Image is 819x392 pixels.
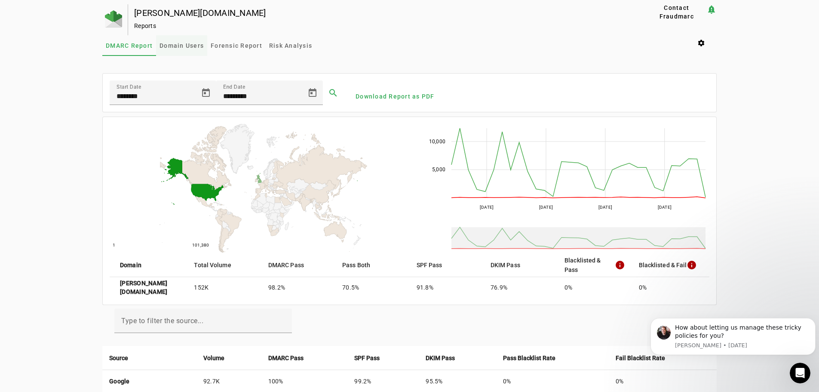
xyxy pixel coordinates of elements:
[657,205,672,210] text: [DATE]
[484,277,558,298] mat-cell: 76.9%
[429,139,445,145] text: 10,000
[192,243,209,247] text: 101,380
[616,353,710,363] div: Fail Blacklist Rate
[187,253,261,277] mat-header-cell: Total Volume
[558,253,632,277] mat-header-cell: Blacklisted & Pass
[134,9,619,17] div: [PERSON_NAME][DOMAIN_NAME]
[632,277,709,298] mat-cell: 0%
[203,353,224,363] strong: Volume
[647,307,819,388] iframe: Intercom notifications message
[109,378,130,385] strong: Google
[503,353,555,363] strong: Pass Blacklist Rate
[207,35,266,56] a: Forensic Report
[632,253,709,277] mat-header-cell: Blacklisted & Fail
[120,279,180,296] strong: [PERSON_NAME][DOMAIN_NAME]
[615,260,625,270] mat-icon: info
[120,260,141,270] strong: Domain
[616,353,665,363] strong: Fail Blacklist Rate
[503,353,602,363] div: Pass Blacklist Rate
[109,353,128,363] strong: Source
[410,277,484,298] mat-cell: 91.8%
[121,317,203,325] mat-label: Type to filter the source...
[426,353,489,363] div: DKIM Pass
[687,260,697,270] mat-icon: info
[187,277,261,298] mat-cell: 152K
[356,92,435,101] span: Download Report as PDF
[335,253,409,277] mat-header-cell: Pass Both
[160,43,204,49] span: Domain Users
[432,167,445,173] text: 5,000
[426,353,455,363] strong: DKIM Pass
[105,10,122,28] img: Fraudmarc Logo
[354,353,380,363] strong: SPF Pass
[539,205,553,210] text: [DATE]
[302,83,323,103] button: Open calendar
[261,253,335,277] mat-header-cell: DMARC Pass
[484,253,558,277] mat-header-cell: DKIM Pass
[335,277,409,298] mat-cell: 70.5%
[106,43,153,49] span: DMARC Report
[598,205,612,210] text: [DATE]
[113,243,115,247] text: 1
[156,35,207,56] a: Domain Users
[558,277,632,298] mat-cell: 0%
[110,124,412,253] svg: A chart.
[109,353,190,363] div: Source
[196,83,216,103] button: Open calendar
[410,253,484,277] mat-header-cell: SPF Pass
[706,4,717,15] mat-icon: notification_important
[268,353,304,363] strong: DMARC Pass
[117,84,141,90] mat-label: Start Date
[650,3,703,21] span: Contact Fraudmarc
[269,43,312,49] span: Risk Analysis
[102,35,156,56] a: DMARC Report
[790,363,810,383] iframe: Intercom live chat
[268,353,341,363] div: DMARC Pass
[352,89,438,104] button: Download Report as PDF
[223,84,245,90] mat-label: End Date
[647,4,706,20] button: Contact Fraudmarc
[134,22,619,30] div: Reports
[211,43,262,49] span: Forensic Report
[479,205,494,210] text: [DATE]
[354,353,412,363] div: SPF Pass
[266,35,316,56] a: Risk Analysis
[261,277,335,298] mat-cell: 98.2%
[203,353,255,363] div: Volume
